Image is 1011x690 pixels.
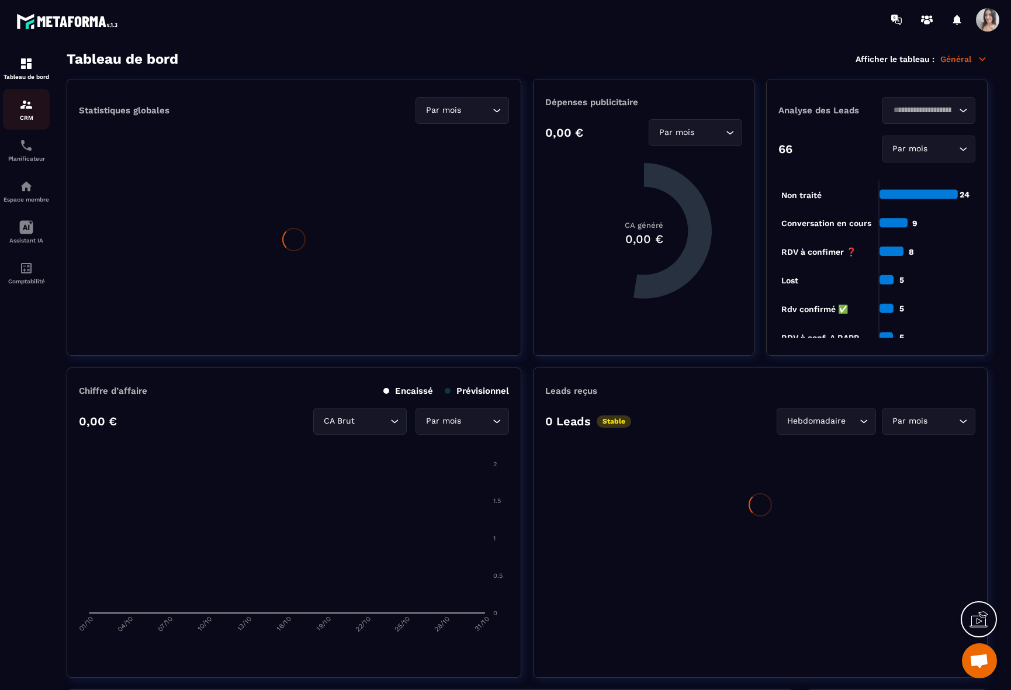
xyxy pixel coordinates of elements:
span: Par mois [423,104,463,117]
p: Statistiques globales [79,105,169,116]
p: Prévisionnel [445,386,509,396]
span: Hebdomadaire [784,415,848,428]
tspan: 13/10 [236,615,253,632]
a: schedulerschedulerPlanificateur [3,130,50,171]
div: Search for option [416,97,509,124]
a: Assistant IA [3,211,50,252]
p: Stable [597,415,631,428]
p: Général [940,54,988,64]
tspan: 22/10 [354,615,372,634]
p: 66 [778,142,792,156]
input: Search for option [463,415,490,428]
img: scheduler [19,138,33,152]
input: Search for option [848,415,857,428]
img: accountant [19,261,33,275]
p: 0,00 € [79,414,117,428]
tspan: 10/10 [196,615,213,632]
span: Par mois [889,143,930,155]
p: Leads reçus [545,386,597,396]
tspan: Lost [781,276,798,285]
span: Par mois [889,415,930,428]
tspan: 1 [493,535,496,542]
tspan: RDV à confimer ❓ [781,247,857,257]
span: Par mois [656,126,697,139]
p: Encaissé [383,386,433,396]
p: Planificateur [3,155,50,162]
tspan: 1.5 [493,497,501,505]
tspan: 31/10 [473,615,490,633]
tspan: Conversation en cours [781,219,871,228]
div: Search for option [777,408,876,435]
input: Search for option [463,104,490,117]
p: Chiffre d’affaire [79,386,147,396]
p: Comptabilité [3,278,50,285]
p: Dépenses publicitaire [545,97,742,108]
tspan: Rdv confirmé ✅ [781,304,849,314]
tspan: 0.5 [493,572,503,580]
p: Analyse des Leads [778,105,877,116]
p: Tableau de bord [3,74,50,80]
div: Ouvrir le chat [962,643,997,678]
a: formationformationCRM [3,89,50,130]
div: Search for option [882,97,975,124]
tspan: Non traité [781,190,822,200]
tspan: 2 [493,460,497,468]
tspan: 0 [493,609,497,617]
a: formationformationTableau de bord [3,48,50,89]
p: 0,00 € [545,126,583,140]
img: formation [19,98,33,112]
tspan: 07/10 [156,615,174,633]
tspan: 28/10 [432,615,451,634]
input: Search for option [930,415,956,428]
tspan: 04/10 [116,615,134,634]
p: CRM [3,115,50,121]
input: Search for option [697,126,723,139]
p: Assistant IA [3,237,50,244]
img: automations [19,179,33,193]
tspan: 19/10 [314,615,332,632]
tspan: RDV à conf. A RAPP... [781,333,865,342]
div: Search for option [882,408,975,435]
img: formation [19,57,33,71]
p: Afficher le tableau : [856,54,934,64]
span: CA Brut [321,415,357,428]
tspan: 01/10 [77,615,95,633]
a: accountantaccountantComptabilité [3,252,50,293]
span: Par mois [423,415,463,428]
a: automationsautomationsEspace membre [3,171,50,211]
tspan: 16/10 [275,615,293,632]
input: Search for option [930,143,956,155]
div: Search for option [313,408,407,435]
h3: Tableau de bord [67,51,178,67]
div: Search for option [416,408,509,435]
div: Search for option [882,136,975,162]
img: logo [16,11,122,32]
tspan: 25/10 [393,615,412,634]
div: Search for option [649,119,742,146]
input: Search for option [889,104,956,117]
p: 0 Leads [545,414,591,428]
input: Search for option [357,415,387,428]
p: Espace membre [3,196,50,203]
